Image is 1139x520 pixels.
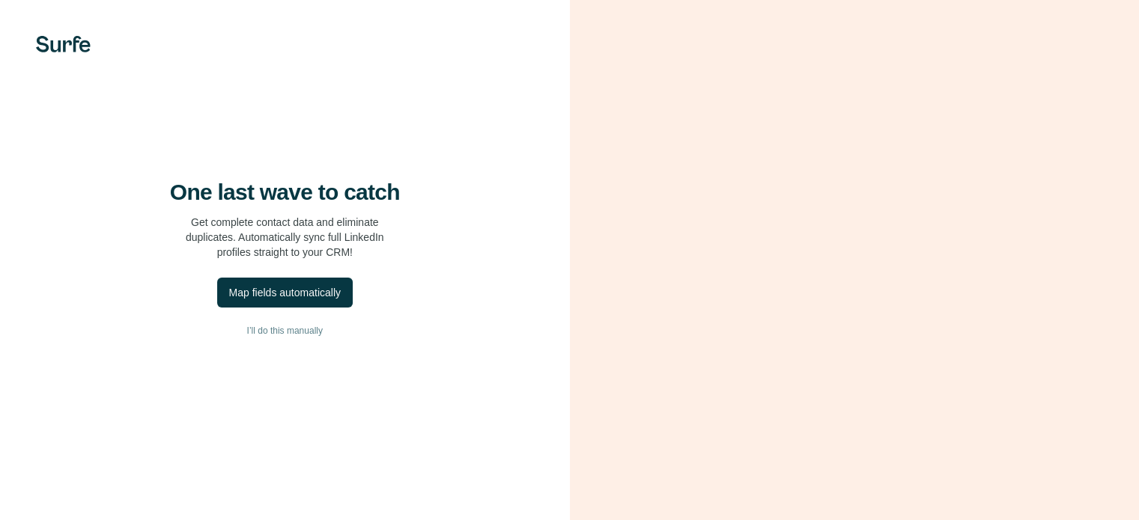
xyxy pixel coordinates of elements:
[36,36,91,52] img: Surfe's logo
[229,285,341,300] div: Map fields automatically
[186,215,384,260] p: Get complete contact data and eliminate duplicates. Automatically sync full LinkedIn profiles str...
[170,179,400,206] h4: One last wave to catch
[217,278,353,308] button: Map fields automatically
[30,319,540,342] button: I’ll do this manually
[247,324,323,337] span: I’ll do this manually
